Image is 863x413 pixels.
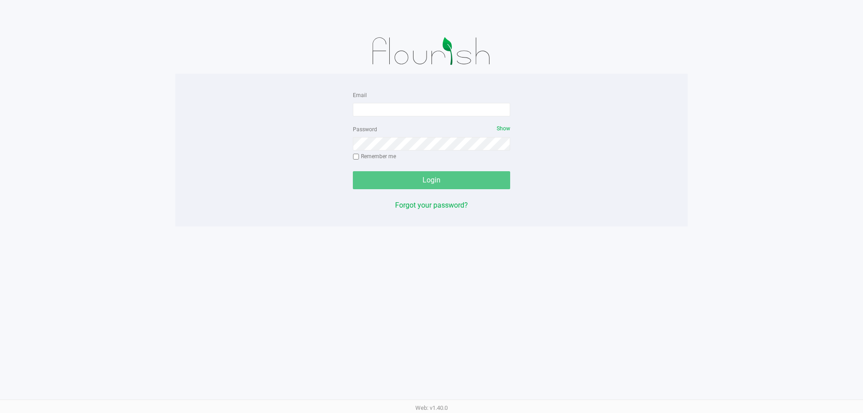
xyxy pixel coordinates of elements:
label: Password [353,125,377,133]
span: Show [497,125,510,132]
label: Email [353,91,367,99]
span: Web: v1.40.0 [415,404,448,411]
label: Remember me [353,152,396,160]
button: Forgot your password? [395,200,468,211]
input: Remember me [353,154,359,160]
